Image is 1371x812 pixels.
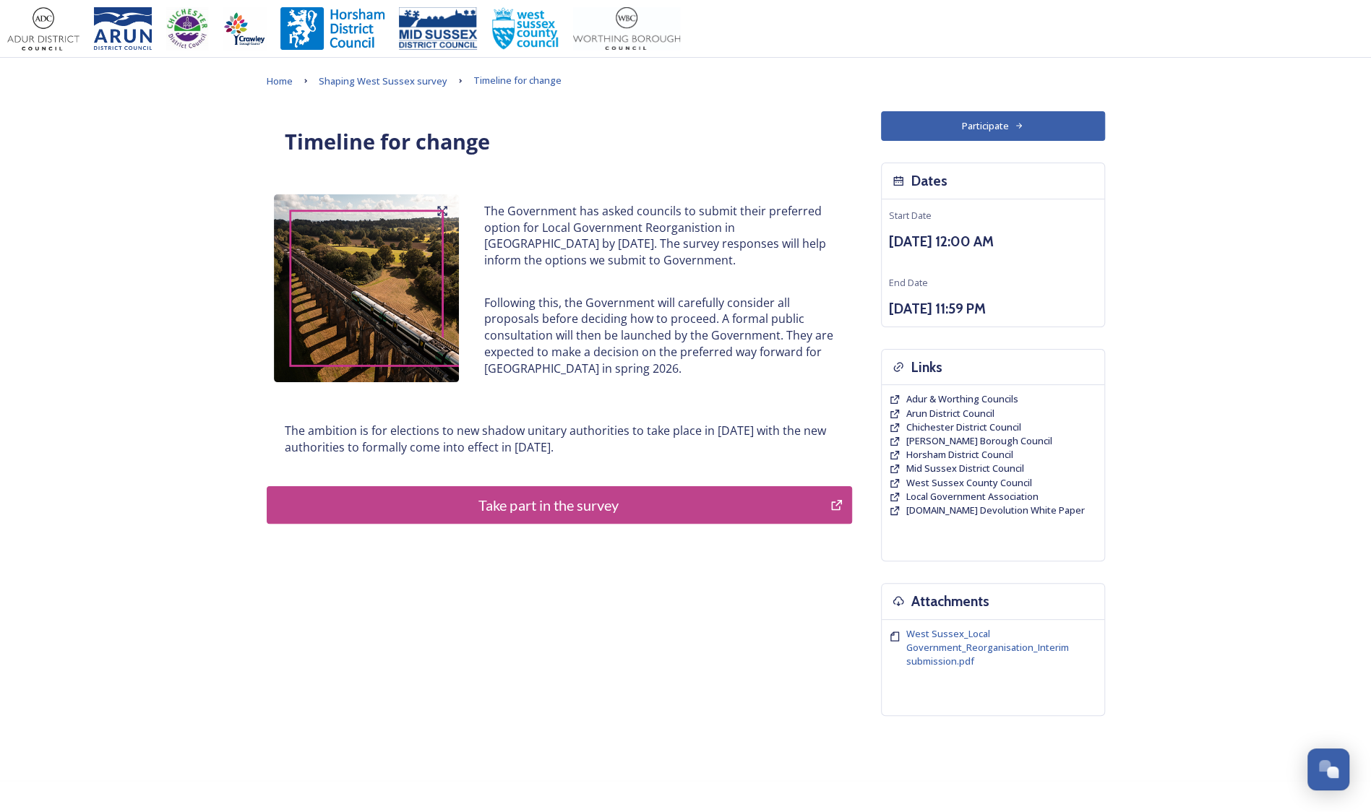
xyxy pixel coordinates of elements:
span: Adur & Worthing Councils [906,392,1018,405]
span: Shaping West Sussex survey [319,74,447,87]
img: Adur%20logo%20%281%29.jpeg [7,7,79,51]
h3: Attachments [911,591,989,612]
h3: [DATE] 11:59 PM [889,298,1097,319]
button: Open Chat [1307,748,1349,790]
a: Chichester District Council [906,420,1021,434]
a: Mid Sussex District Council [906,462,1024,475]
a: [PERSON_NAME] Borough Council [906,434,1052,448]
a: [DOMAIN_NAME] Devolution White Paper [906,504,1085,517]
a: Local Government Association [906,490,1039,504]
a: Home [267,72,293,90]
img: 150ppimsdc%20logo%20blue.png [399,7,477,51]
span: Local Government Association [906,490,1039,503]
a: Adur & Worthing Councils [906,392,1018,406]
a: West Sussex County Council [906,476,1032,490]
span: [PERSON_NAME] Borough Council [906,434,1052,447]
img: Worthing_Adur%20%281%29.jpg [573,7,680,51]
img: WSCCPos-Spot-25mm.jpg [491,7,559,51]
a: Arun District Council [906,407,994,420]
p: Following this, the Government will carefully consider all proposals before deciding how to proce... [484,295,833,377]
p: The ambition is for elections to new shadow unitary authorities to take place in [DATE] with the ... [285,423,834,455]
h3: Links [911,357,942,378]
span: Start Date [889,209,932,222]
a: Horsham District Council [906,448,1013,462]
button: Participate [881,111,1105,141]
strong: Timeline for change [285,127,490,155]
div: Take part in the survey [275,494,823,516]
p: The Government has asked councils to submit their preferred option for Local Government Reorganis... [484,203,833,269]
span: Horsham District Council [906,448,1013,461]
a: Shaping West Sussex survey [319,72,447,90]
span: Home [267,74,293,87]
img: Crawley%20BC%20logo.jpg [223,7,266,51]
span: West Sussex_Local Government_Reorganisation_Interim submission.pdf [906,627,1069,668]
span: End Date [889,276,928,289]
h3: [DATE] 12:00 AM [889,231,1097,252]
button: Take part in the survey [267,486,852,524]
img: CDC%20Logo%20-%20you%20may%20have%20a%20better%20version.jpg [166,7,208,51]
span: Arun District Council [906,407,994,420]
img: Arun%20District%20Council%20logo%20blue%20CMYK.jpg [94,7,152,51]
img: Horsham%20DC%20Logo.jpg [280,7,384,51]
span: Timeline for change [473,74,562,87]
h3: Dates [911,170,947,191]
span: West Sussex County Council [906,476,1032,489]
